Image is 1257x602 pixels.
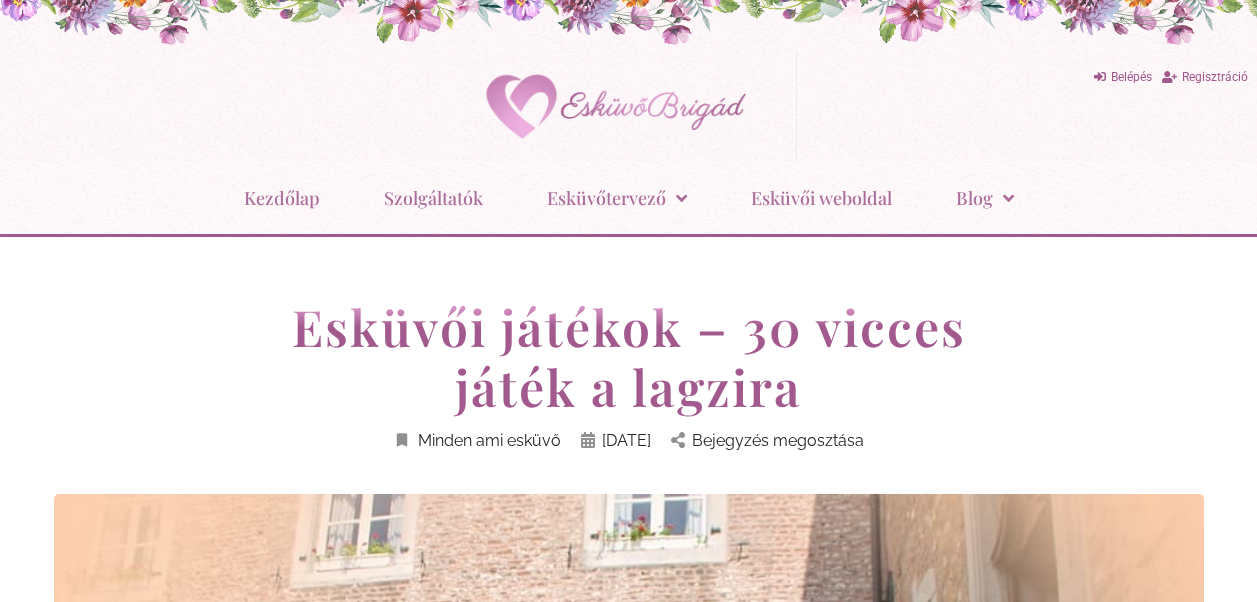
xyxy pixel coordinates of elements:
a: Belépés [1094,64,1152,91]
a: Szolgáltatók [384,172,483,224]
span: [DATE] [602,427,651,454]
a: Regisztráció [1162,64,1248,91]
a: Esküvői weboldal [751,172,892,224]
h1: Esküvői játékok – 30 vicces játék a lagzira [249,297,1009,417]
a: Kezdőlap [244,172,320,224]
a: Esküvőtervező [547,172,687,224]
a: Blog [956,172,1014,224]
nav: Menu [10,172,1247,224]
span: Regisztráció [1182,70,1248,84]
a: Bejegyzés megosztása [671,427,864,454]
a: Minden ami esküvő [393,427,561,454]
span: Belépés [1111,70,1152,84]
